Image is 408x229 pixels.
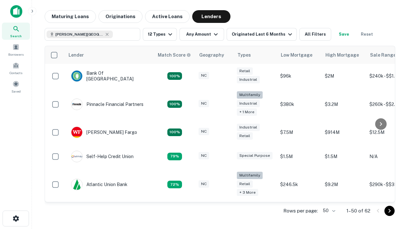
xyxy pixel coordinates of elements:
a: Saved [2,78,30,95]
button: Save your search to get updates of matches that match your search criteria. [334,28,354,41]
div: Types [237,51,251,59]
div: NC [199,152,209,159]
p: 1–50 of 62 [346,207,370,215]
th: Lender [65,46,154,64]
div: Matching Properties: 14, hasApolloMatch: undefined [167,72,182,80]
div: Self-help Credit Union [71,151,134,162]
a: Borrowers [2,41,30,58]
div: Special Purpose [237,152,273,159]
button: 12 Types [143,28,177,41]
div: + 1 more [237,108,257,116]
td: $200k [277,200,322,225]
div: Lender [69,51,84,59]
div: Multifamily [237,91,263,99]
div: Industrial [237,124,260,131]
td: $7.5M [277,120,322,144]
div: Originated Last 6 Months [232,31,294,38]
div: Bank Of [GEOGRAPHIC_DATA] [71,70,148,82]
span: Search [10,33,22,38]
th: Low Mortgage [277,46,322,64]
th: High Mortgage [322,46,366,64]
th: Capitalize uses an advanced AI algorithm to match your search with the best lender. The match sco... [154,46,195,64]
div: NC [199,100,209,107]
button: Maturing Loans [45,10,96,23]
th: Geography [195,46,234,64]
button: Originations [98,10,142,23]
img: capitalize-icon.png [10,5,22,18]
button: Originated Last 6 Months [227,28,297,41]
div: Multifamily [237,172,263,179]
div: Retail [237,67,253,75]
button: Lenders [192,10,230,23]
div: Matching Properties: 11, hasApolloMatch: undefined [167,153,182,160]
img: picture [71,151,82,162]
button: All Filters [299,28,331,41]
div: NC [199,128,209,135]
button: Reset [357,28,377,41]
div: Atlantic Union Bank [71,179,127,190]
div: High Mortgage [325,51,359,59]
td: $1.5M [322,144,366,169]
div: [PERSON_NAME] Fargo [71,127,137,138]
iframe: Chat Widget [376,178,408,209]
div: Matching Properties: 15, hasApolloMatch: undefined [167,128,182,136]
div: Geography [199,51,224,59]
h6: Match Score [158,52,190,59]
td: $380k [277,88,322,120]
div: Industrial [237,100,260,107]
div: Sale Range [370,51,396,59]
div: Matching Properties: 10, hasApolloMatch: undefined [167,181,182,188]
div: NC [199,72,209,79]
span: [PERSON_NAME][GEOGRAPHIC_DATA], [GEOGRAPHIC_DATA] [55,31,103,37]
div: Pinnacle Financial Partners [71,99,143,110]
span: Borrowers [8,52,24,57]
td: $246.5k [277,169,322,201]
a: Search [2,23,30,40]
td: $1.5M [277,144,322,169]
img: picture [71,127,82,138]
td: $9.2M [322,169,366,201]
div: Low Mortgage [281,51,312,59]
div: Matching Properties: 25, hasApolloMatch: undefined [167,101,182,108]
td: $3.3M [322,200,366,225]
img: picture [71,179,82,190]
div: Industrial [237,76,260,83]
span: Saved [11,89,21,94]
button: Active Loans [145,10,190,23]
div: Retail [237,180,253,188]
img: picture [71,71,82,81]
td: $2M [322,64,366,88]
td: $96k [277,64,322,88]
div: Retail [237,132,253,140]
div: NC [199,180,209,188]
th: Types [234,46,277,64]
button: Go to next page [384,206,395,216]
button: Any Amount [179,28,224,41]
td: $3.2M [322,88,366,120]
p: Rows per page: [283,207,318,215]
div: + 3 more [237,189,258,196]
div: 50 [320,206,336,215]
span: Contacts [10,70,22,75]
div: Capitalize uses an advanced AI algorithm to match your search with the best lender. The match sco... [158,52,191,59]
td: $914M [322,120,366,144]
img: picture [71,99,82,110]
a: Contacts [2,59,30,77]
